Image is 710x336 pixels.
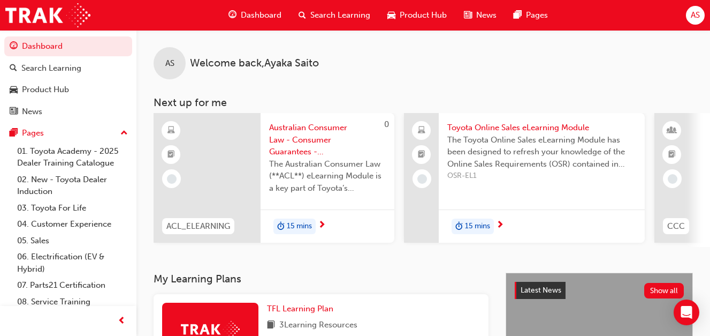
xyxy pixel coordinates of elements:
[4,80,132,100] a: Product Hub
[418,148,425,162] span: booktick-icon
[526,9,548,21] span: Pages
[241,9,281,21] span: Dashboard
[13,216,132,233] a: 04. Customer Experience
[10,42,18,51] span: guage-icon
[166,220,230,233] span: ACL_ELEARNING
[455,4,505,26] a: news-iconNews
[400,9,447,21] span: Product Hub
[455,220,463,234] span: duration-icon
[4,34,132,123] button: DashboardSearch LearningProduct HubNews
[4,123,132,143] button: Pages
[404,113,645,243] a: Toyota Online Sales eLearning ModuleThe Toyota Online Sales eLearning Module has been designed to...
[269,122,386,158] span: Australian Consumer Law - Consumer Guarantees - eLearning module
[496,221,504,230] span: next-icon
[387,9,395,22] span: car-icon
[13,171,132,200] a: 02. New - Toyota Dealer Induction
[668,124,676,138] span: learningResourceType_INSTRUCTOR_LED-icon
[165,57,174,70] span: AS
[447,122,636,134] span: Toyota Online Sales eLearning Module
[318,221,326,230] span: next-icon
[447,134,636,170] span: The Toyota Online Sales eLearning Module has been designed to refresh your knowledge of the Onlin...
[21,62,81,74] div: Search Learning
[644,283,684,298] button: Show all
[290,4,379,26] a: search-iconSearch Learning
[22,84,69,96] div: Product Hub
[691,9,700,21] span: AS
[5,3,90,27] img: Trak
[228,9,236,22] span: guage-icon
[686,6,705,25] button: AS
[514,9,522,22] span: pages-icon
[4,58,132,78] a: Search Learning
[476,9,497,21] span: News
[118,315,126,328] span: prev-icon
[167,148,175,162] span: booktick-icon
[418,124,425,138] span: laptop-icon
[22,106,42,118] div: News
[154,273,488,285] h3: My Learning Plans
[13,233,132,249] a: 05. Sales
[267,303,338,315] a: TFL Learning Plan
[668,174,677,184] span: learningRecordVerb_NONE-icon
[4,36,132,56] a: Dashboard
[190,57,319,70] span: Welcome back , Ayaka Saito
[384,120,389,129] span: 0
[521,286,561,295] span: Latest News
[13,277,132,294] a: 07. Parts21 Certification
[515,282,684,299] a: Latest NewsShow all
[13,249,132,277] a: 06. Electrification (EV & Hybrid)
[277,220,285,234] span: duration-icon
[269,158,386,195] span: The Australian Consumer Law (**ACL**) eLearning Module is a key part of Toyota’s compliance progr...
[379,4,455,26] a: car-iconProduct Hub
[267,319,275,332] span: book-icon
[13,200,132,216] a: 03. Toyota For Life
[279,319,357,332] span: 3 Learning Resources
[167,174,177,184] span: learningRecordVerb_NONE-icon
[674,300,699,325] div: Open Intercom Messenger
[417,174,427,184] span: learningRecordVerb_NONE-icon
[13,143,132,171] a: 01. Toyota Academy - 2025 Dealer Training Catalogue
[667,220,685,233] span: CCC
[167,124,175,138] span: learningResourceType_ELEARNING-icon
[22,127,44,139] div: Pages
[154,113,394,243] a: 0ACL_ELEARNINGAustralian Consumer Law - Consumer Guarantees - eLearning moduleThe Australian Cons...
[299,9,306,22] span: search-icon
[668,148,676,162] span: booktick-icon
[464,9,472,22] span: news-icon
[10,64,17,73] span: search-icon
[10,129,18,138] span: pages-icon
[13,294,132,310] a: 08. Service Training
[310,9,370,21] span: Search Learning
[505,4,556,26] a: pages-iconPages
[4,102,132,122] a: News
[120,126,128,140] span: up-icon
[287,220,312,233] span: 15 mins
[465,220,490,233] span: 15 mins
[267,304,333,313] span: TFL Learning Plan
[10,107,18,117] span: news-icon
[447,170,636,182] span: OSR-EL1
[220,4,290,26] a: guage-iconDashboard
[136,96,710,109] h3: Next up for me
[10,85,18,95] span: car-icon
